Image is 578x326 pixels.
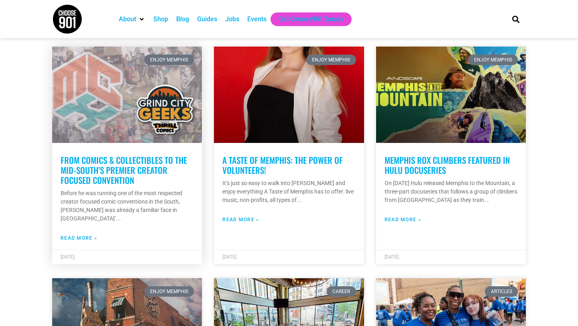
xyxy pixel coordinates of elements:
[144,286,194,297] div: Enjoy Memphis
[61,234,97,242] a: Read more about From Comics & Collectibles to the Mid-South’s Premier Creator Focused Convention
[61,254,75,260] span: [DATE]
[115,12,149,26] div: About
[61,154,187,186] a: From Comics & Collectibles to the Mid-South’s Premier Creator Focused Convention
[306,55,356,65] div: Enjoy Memphis
[279,14,344,24] a: Get Choose901 Emails
[52,47,202,143] a: Cosplayers in various costumes pose at a Creator Focused Convention. Two large logos overlay the ...
[327,286,356,297] div: Career
[119,14,136,24] a: About
[468,55,518,65] div: Enjoy Memphis
[153,14,168,24] a: Shop
[485,286,518,297] div: Articles
[61,189,193,223] p: Before he was running one of the most respected creator focused comic conventions in the South, [...
[222,216,259,223] a: Read more about A Taste of Memphis: the power of volunteers!
[222,179,355,204] p: It’s just so easy to walk into [PERSON_NAME] and enjoy everything A Taste of Memphis has to offer...
[385,179,517,204] p: On [DATE] Hulu released Memphis to the Mountain, a three-part docuseries that follows a group of ...
[115,12,499,26] nav: Main nav
[247,14,267,24] a: Events
[144,55,194,65] div: Enjoy Memphis
[197,14,217,24] a: Guides
[385,254,399,260] span: [DATE]
[385,216,421,223] a: Read more about Memphis Rox Climbers Featured in Hulu Docuseries
[509,12,523,26] div: Search
[225,14,239,24] a: Jobs
[385,154,510,176] a: Memphis Rox Climbers Featured in Hulu Docuseries
[222,154,343,176] a: A Taste of Memphis: the power of volunteers!
[222,254,236,260] span: [DATE]
[176,14,189,24] a: Blog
